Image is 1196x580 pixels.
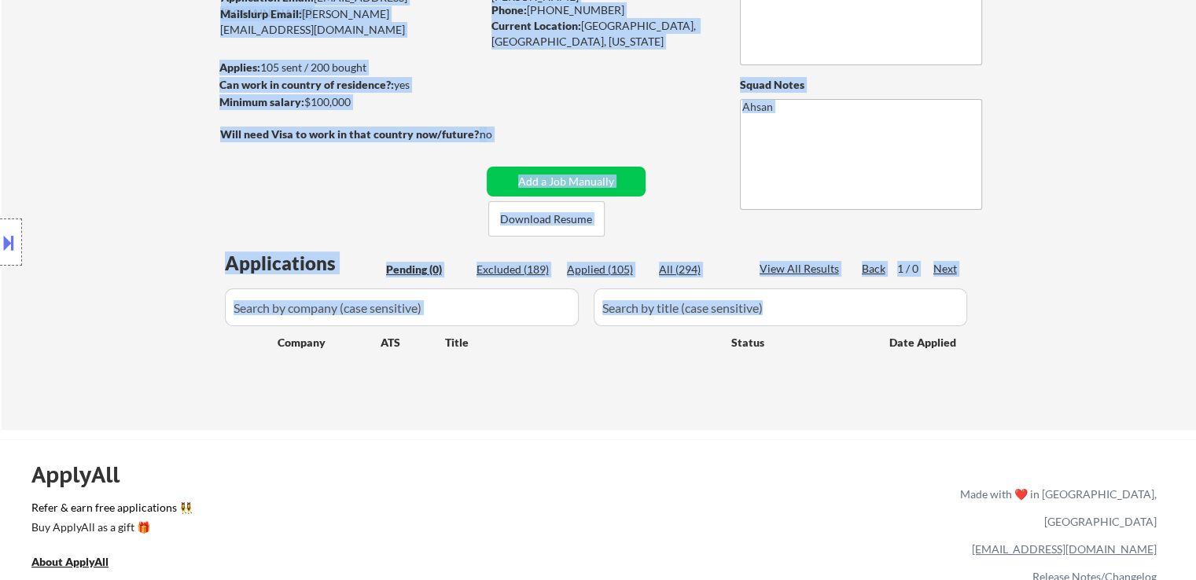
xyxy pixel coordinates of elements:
[954,480,1157,535] div: Made with ❤️ in [GEOGRAPHIC_DATA], [GEOGRAPHIC_DATA]
[219,61,260,74] strong: Applies:
[219,78,394,91] strong: Can work in country of residence?:
[31,553,131,573] a: About ApplyAll
[219,94,481,110] div: $100,000
[491,19,581,32] strong: Current Location:
[220,127,482,141] strong: Will need Visa to work in that country now/future?:
[220,7,302,20] strong: Mailslurp Email:
[567,262,646,277] div: Applied (105)
[488,201,605,237] button: Download Resume
[933,261,959,277] div: Next
[491,3,527,17] strong: Phone:
[31,555,109,568] u: About ApplyAll
[219,60,481,75] div: 105 sent / 200 bought
[480,127,524,142] div: no
[477,262,555,277] div: Excluded (189)
[594,288,967,326] input: Search by title (case sensitive)
[31,502,631,519] a: Refer & earn free applications 👯‍♀️
[31,522,189,533] div: Buy ApplyAll as a gift 🎁
[219,77,477,93] div: yes
[740,77,982,93] div: Squad Notes
[386,262,465,277] div: Pending (0)
[760,261,844,277] div: View All Results
[487,167,646,196] button: Add a Job Manually
[659,262,738,277] div: All (294)
[862,261,887,277] div: Back
[225,254,381,273] div: Applications
[225,288,579,326] input: Search by company (case sensitive)
[972,542,1157,556] a: [EMAIL_ADDRESS][DOMAIN_NAME]
[889,335,959,351] div: Date Applied
[445,335,716,351] div: Title
[381,335,445,351] div: ATS
[897,261,933,277] div: 1 / 0
[219,95,304,108] strong: Minimum salary:
[491,18,714,49] div: [GEOGRAPHIC_DATA], [GEOGRAPHIC_DATA], [US_STATE]
[731,328,867,356] div: Status
[31,461,138,488] div: ApplyAll
[491,2,714,18] div: [PHONE_NUMBER]
[278,335,381,351] div: Company
[31,519,189,538] a: Buy ApplyAll as a gift 🎁
[220,6,481,37] div: [PERSON_NAME][EMAIL_ADDRESS][DOMAIN_NAME]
